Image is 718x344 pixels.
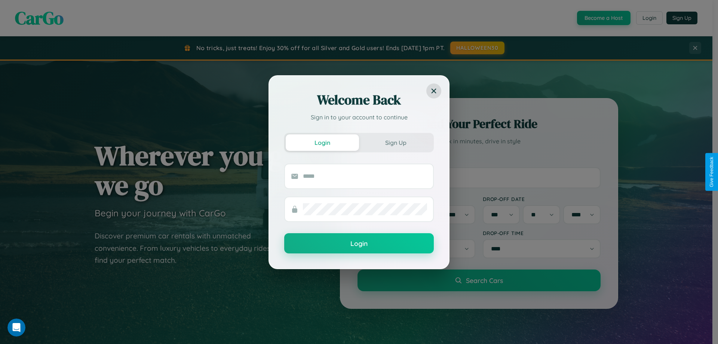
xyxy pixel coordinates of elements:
[359,134,432,151] button: Sign Up
[7,319,25,337] iframe: Intercom live chat
[284,91,434,109] h2: Welcome Back
[709,157,714,187] div: Give Feedback
[284,113,434,122] p: Sign in to your account to continue
[284,233,434,253] button: Login
[286,134,359,151] button: Login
